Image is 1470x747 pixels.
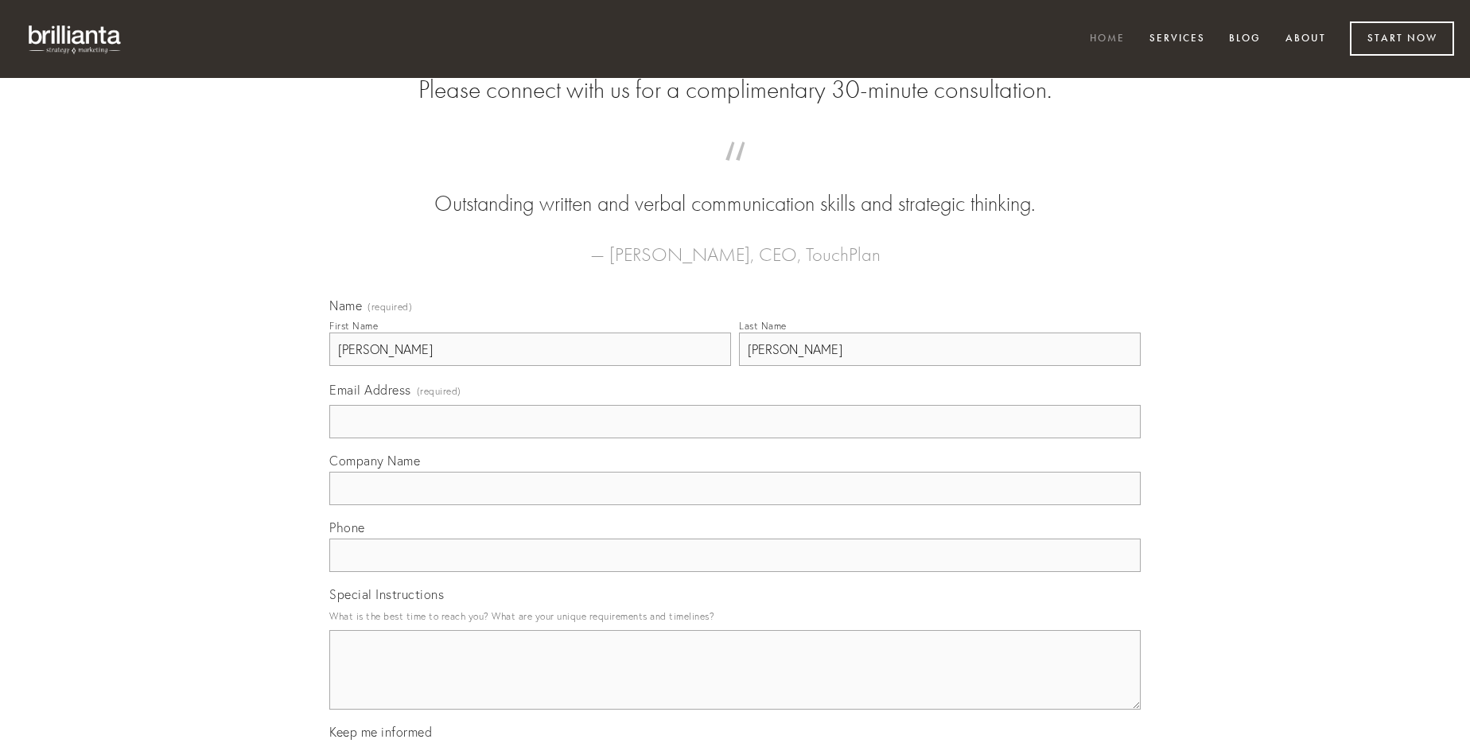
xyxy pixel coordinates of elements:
[329,298,362,313] span: Name
[329,724,432,740] span: Keep me informed
[329,453,420,469] span: Company Name
[329,586,444,602] span: Special Instructions
[1139,26,1215,53] a: Services
[1275,26,1336,53] a: About
[355,220,1115,270] figcaption: — [PERSON_NAME], CEO, TouchPlan
[1079,26,1135,53] a: Home
[329,382,411,398] span: Email Address
[329,320,378,332] div: First Name
[739,320,787,332] div: Last Name
[16,16,135,62] img: brillianta - research, strategy, marketing
[1219,26,1271,53] a: Blog
[329,519,365,535] span: Phone
[417,380,461,402] span: (required)
[329,75,1141,105] h2: Please connect with us for a complimentary 30-minute consultation.
[355,158,1115,220] blockquote: Outstanding written and verbal communication skills and strategic thinking.
[355,158,1115,189] span: “
[367,302,412,312] span: (required)
[1350,21,1454,56] a: Start Now
[329,605,1141,627] p: What is the best time to reach you? What are your unique requirements and timelines?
